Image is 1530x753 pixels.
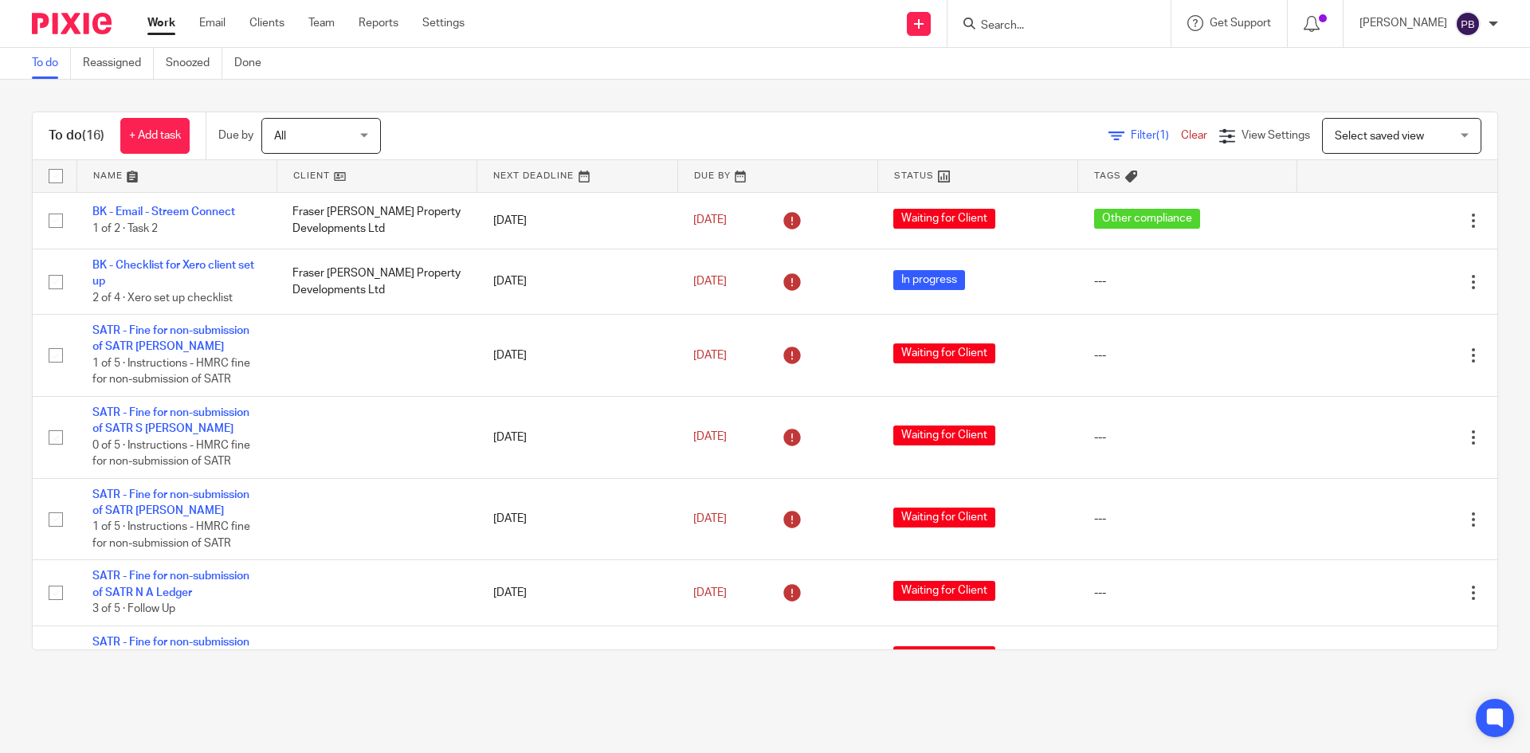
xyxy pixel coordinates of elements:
[1094,429,1281,445] div: ---
[120,118,190,154] a: + Add task
[693,215,727,226] span: [DATE]
[422,15,465,31] a: Settings
[199,15,226,31] a: Email
[477,626,677,691] td: [DATE]
[477,315,677,397] td: [DATE]
[693,276,727,287] span: [DATE]
[477,249,677,314] td: [DATE]
[693,513,727,524] span: [DATE]
[308,15,335,31] a: Team
[166,48,222,79] a: Snoozed
[893,343,995,363] span: Waiting for Client
[92,489,249,516] a: SATR - Fine for non-submission of SATR [PERSON_NAME]
[277,249,477,314] td: Fraser [PERSON_NAME] Property Developments Ltd
[92,325,249,352] a: SATR - Fine for non-submission of SATR [PERSON_NAME]
[1094,347,1281,363] div: ---
[1455,11,1481,37] img: svg%3E
[92,407,249,434] a: SATR - Fine for non-submission of SATR S [PERSON_NAME]
[477,560,677,626] td: [DATE]
[1094,585,1281,601] div: ---
[147,15,175,31] a: Work
[234,48,273,79] a: Done
[693,350,727,361] span: [DATE]
[359,15,398,31] a: Reports
[1156,130,1169,141] span: (1)
[92,206,235,218] a: BK - Email - Streem Connect
[82,129,104,142] span: (16)
[477,396,677,478] td: [DATE]
[49,127,104,144] h1: To do
[92,260,254,287] a: BK - Checklist for Xero client set up
[477,478,677,560] td: [DATE]
[92,637,249,664] a: SATR - Fine for non-submission of SATR [PERSON_NAME]
[893,581,995,601] span: Waiting for Client
[277,192,477,249] td: Fraser [PERSON_NAME] Property Developments Ltd
[32,48,71,79] a: To do
[1094,273,1281,289] div: ---
[693,587,727,598] span: [DATE]
[1335,131,1424,142] span: Select saved view
[218,127,253,143] p: Due by
[274,131,286,142] span: All
[92,440,250,468] span: 0 of 5 · Instructions - HMRC fine for non-submission of SATR
[32,13,112,34] img: Pixie
[979,19,1123,33] input: Search
[893,209,995,229] span: Waiting for Client
[1094,209,1200,229] span: Other compliance
[893,270,965,290] span: In progress
[893,646,995,666] span: Waiting for Client
[1131,130,1181,141] span: Filter
[1210,18,1271,29] span: Get Support
[92,223,158,234] span: 1 of 2 · Task 2
[477,192,677,249] td: [DATE]
[1181,130,1207,141] a: Clear
[893,426,995,445] span: Waiting for Client
[92,358,250,386] span: 1 of 5 · Instructions - HMRC fine for non-submission of SATR
[92,522,250,550] span: 1 of 5 · Instructions - HMRC fine for non-submission of SATR
[83,48,154,79] a: Reassigned
[92,292,233,304] span: 2 of 4 · Xero set up checklist
[893,508,995,527] span: Waiting for Client
[1094,511,1281,527] div: ---
[249,15,284,31] a: Clients
[1359,15,1447,31] p: [PERSON_NAME]
[92,603,175,614] span: 3 of 5 · Follow Up
[1094,171,1121,180] span: Tags
[92,571,249,598] a: SATR - Fine for non-submission of SATR N A Ledger
[1242,130,1310,141] span: View Settings
[693,432,727,443] span: [DATE]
